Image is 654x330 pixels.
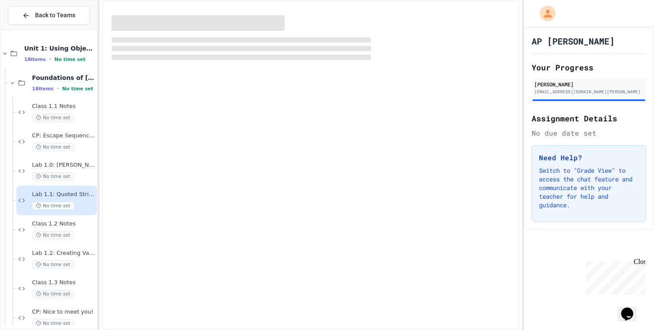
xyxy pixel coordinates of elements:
[32,143,74,151] span: No time set
[32,132,95,140] span: CP: Escape Sequences
[534,89,644,95] div: [EMAIL_ADDRESS][DOMAIN_NAME][PERSON_NAME]
[32,260,74,269] span: No time set
[32,202,74,210] span: No time set
[32,220,95,228] span: Class 1.2 Notes
[532,112,646,124] h2: Assignment Details
[32,162,95,169] span: Lab 1.0: [PERSON_NAME] Am
[582,258,645,295] iframe: chat widget
[32,114,74,122] span: No time set
[8,6,90,25] button: Back to Teams
[32,172,74,181] span: No time set
[618,295,645,321] iframe: chat widget
[32,86,54,92] span: 18 items
[32,231,74,239] span: No time set
[32,279,95,286] span: Class 1.3 Notes
[534,80,644,88] div: [PERSON_NAME]
[24,44,95,52] span: Unit 1: Using Objects and Methods
[532,61,646,73] h2: Your Progress
[35,11,75,20] span: Back to Teams
[32,103,95,110] span: Class 1.1 Notes
[62,86,93,92] span: No time set
[3,3,60,55] div: Chat with us now!Close
[539,166,639,209] p: Switch to "Grade View" to access the chat feature and communicate with your teacher for help and ...
[49,56,51,63] span: •
[57,85,59,92] span: •
[32,74,95,82] span: Foundations of [GEOGRAPHIC_DATA]
[32,290,74,298] span: No time set
[532,35,615,47] h1: AP [PERSON_NAME]
[531,3,558,23] div: My Account
[532,128,646,138] div: No due date set
[24,57,46,62] span: 18 items
[54,57,86,62] span: No time set
[32,250,95,257] span: Lab 1.2: Creating Variables and Printing
[32,191,95,198] span: Lab 1.1: Quoted String
[32,308,95,316] span: CP: Nice to meet you!
[32,319,74,327] span: No time set
[539,152,639,163] h3: Need Help?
